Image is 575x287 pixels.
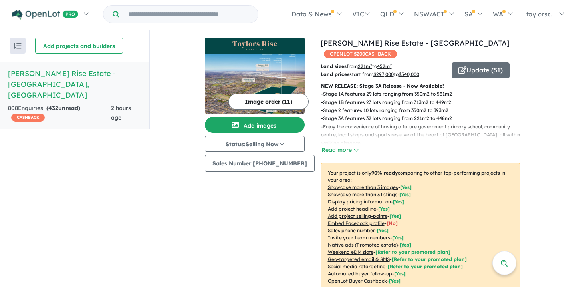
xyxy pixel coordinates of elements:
[111,104,131,121] span: 2 hours ago
[392,256,467,262] span: [Refer to your promoted plan]
[328,184,398,190] u: Showcase more than 3 images
[328,263,386,269] u: Social media retargeting
[321,123,527,147] p: - Enjoy the convenience of having a future government primary school, community centre, local sho...
[378,206,390,212] span: [ Yes ]
[321,71,349,77] b: Land prices
[321,82,520,90] p: NEW RELEASE: Stage 3A Release - Now Available!
[205,117,305,133] button: Add images
[387,220,398,226] span: [ No ]
[321,106,527,114] p: - Stage 2 features 10 lots ranging from 350m2 to 393m2
[12,10,78,20] img: Openlot PRO Logo White
[400,184,412,190] span: [ Yes ]
[205,38,305,114] a: Taylors Rise Estate - Deanside LogoTaylors Rise Estate - Deanside
[328,191,397,197] u: Showcase more than 3 listings
[205,54,305,114] img: Taylors Rise Estate - Deanside
[321,145,359,155] button: Read more
[205,136,305,152] button: Status:Selling Now
[321,114,527,122] p: - Stage 3A features 32 lots ranging from 221m2 to 448m2
[389,278,401,284] span: [Yes]
[373,71,394,77] u: $ 297,000
[400,242,411,248] span: [Yes]
[372,63,392,69] span: to
[121,6,256,23] input: Try estate name, suburb, builder or developer
[46,104,80,112] strong: ( unread)
[208,41,301,50] img: Taylors Rise Estate - Deanside Logo
[377,227,389,233] span: [ Yes ]
[321,63,347,69] b: Land sizes
[11,114,45,122] span: CASHBACK
[35,38,123,54] button: Add projects and builders
[328,220,385,226] u: Embed Facebook profile
[328,278,387,284] u: OpenLot Buyer Cashback
[377,63,392,69] u: 452 m
[328,199,391,205] u: Display pricing information
[321,90,527,98] p: - Stage 1A features 29 lots ranging from 350m2 to 581m2
[388,263,463,269] span: [Refer to your promoted plan]
[452,62,510,78] button: Update (51)
[328,213,387,219] u: Add project selling-points
[375,249,450,255] span: [Refer to your promoted plan]
[205,155,315,172] button: Sales Number:[PHONE_NUMBER]
[48,104,58,112] span: 432
[14,43,22,49] img: sort.svg
[328,249,373,255] u: Weekend eDM slots
[321,62,446,70] p: from
[324,50,397,58] span: OPENLOT $ 200 CASHBACK
[371,170,398,176] b: 90 % ready
[328,206,376,212] u: Add project headline
[394,71,419,77] span: to
[399,191,411,197] span: [ Yes ]
[390,63,392,67] sup: 2
[370,63,372,67] sup: 2
[228,94,309,110] button: Image order (11)
[328,256,390,262] u: Geo-targeted email & SMS
[321,70,446,78] p: start from
[328,235,390,241] u: Invite your team members
[328,271,392,277] u: Automated buyer follow-up
[526,10,554,18] span: taylorsr...
[393,199,404,205] span: [ Yes ]
[392,235,404,241] span: [ Yes ]
[394,271,406,277] span: [Yes]
[389,213,401,219] span: [ Yes ]
[399,71,419,77] u: $ 540,000
[321,38,510,48] a: [PERSON_NAME] Rise Estate - [GEOGRAPHIC_DATA]
[321,98,527,106] p: - Stage 1B features 23 lots ranging from 313m2 to 449m2
[8,68,141,100] h5: [PERSON_NAME] Rise Estate - [GEOGRAPHIC_DATA] , [GEOGRAPHIC_DATA]
[358,63,372,69] u: 221 m
[8,104,111,123] div: 808 Enquir ies
[328,242,398,248] u: Native ads (Promoted estate)
[328,227,375,233] u: Sales phone number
